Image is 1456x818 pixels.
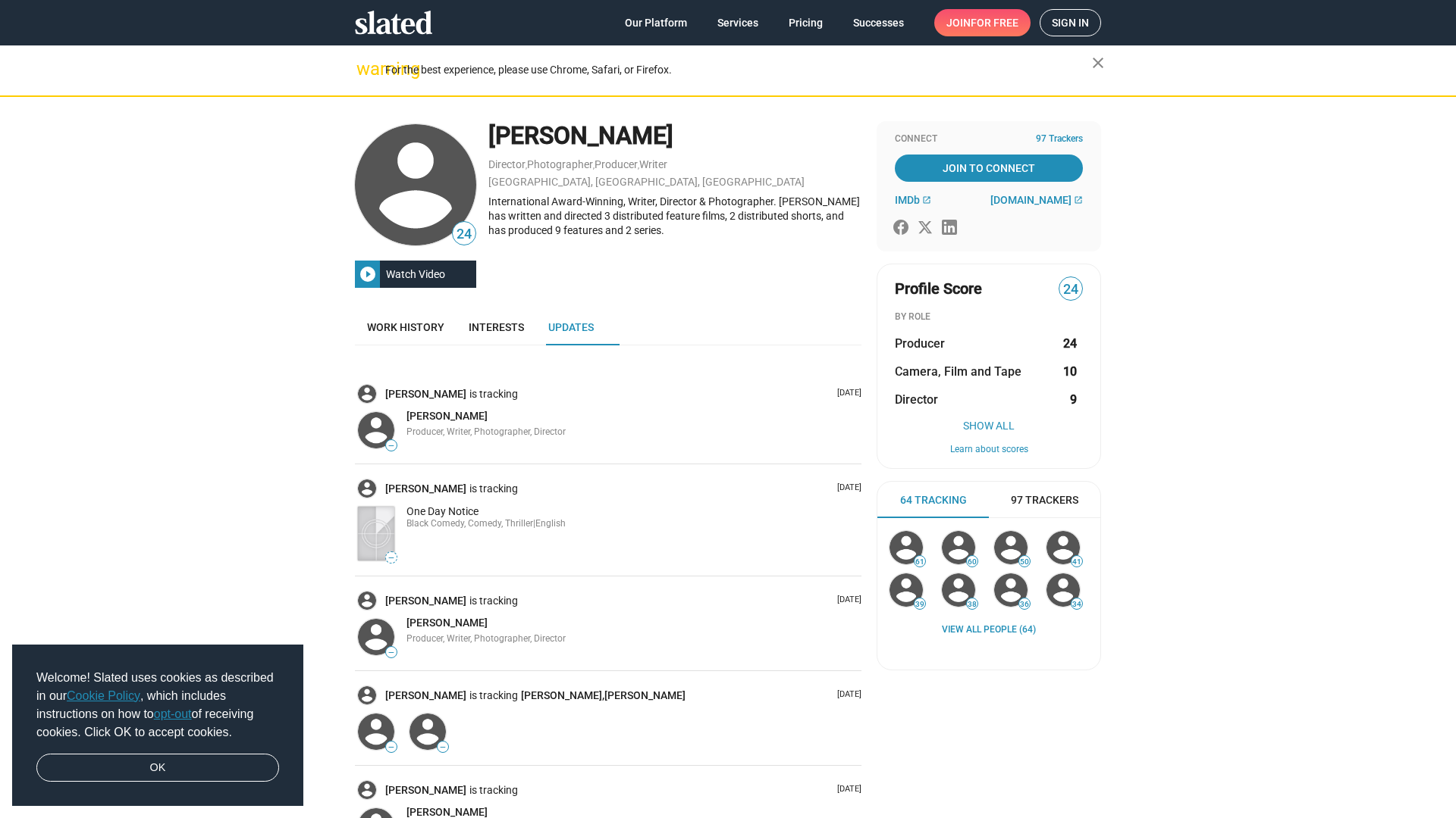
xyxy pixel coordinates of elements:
span: 34 [1072,600,1082,609]
a: Join To Connect [895,155,1083,182]
span: 39 [915,600,925,609]
span: 41 [1072,557,1082,567]
mat-icon: open_in_new [922,195,931,204]
a: dismiss cookie message [36,754,279,782]
a: IMDb [895,194,931,206]
div: cookieconsent [12,645,303,807]
span: Successes [853,9,904,36]
span: 97 Trackers [1036,133,1083,145]
span: — [386,554,397,562]
span: Join [946,9,1018,36]
a: [PERSON_NAME] [385,482,469,496]
span: is tracking [469,482,521,496]
span: Producer [895,336,945,351]
span: 97 Trackers [1011,493,1078,507]
a: Successes [841,9,916,36]
span: is tracking [469,783,521,798]
span: — [386,743,397,751]
span: Sign in [1052,10,1089,36]
span: [PERSON_NAME] [406,410,488,422]
span: is tracking [469,387,521,401]
div: Watch Video [380,261,451,288]
span: Producer, Writer, Photographer, Director [406,426,566,437]
a: Pricing [777,9,835,36]
span: , [638,161,639,170]
div: International Award-Winning, Writer, Director & Photographer. [PERSON_NAME] has written and direc... [488,195,861,237]
div: For the best experience, please use Chrome, Safari, or Firefox. [385,60,1092,80]
a: Writer [639,158,667,170]
span: [PERSON_NAME] [406,617,488,629]
span: Camera, Film and Tape [895,364,1021,379]
mat-icon: play_circle_filled [359,265,377,283]
div: BY ROLE [895,311,1083,323]
span: Interests [469,321,524,333]
button: Learn about scores [895,444,1083,456]
button: Watch Video [355,261,476,288]
span: , [593,161,595,170]
a: [PERSON_NAME] [406,409,488,423]
span: | [533,518,535,529]
span: [PERSON_NAME], [521,689,604,701]
a: Updates [536,309,606,345]
a: [PERSON_NAME] [406,616,488,630]
span: Services [717,9,758,36]
a: Our Platform [613,9,699,36]
span: Director [895,392,938,407]
span: — [438,743,448,751]
strong: 9 [1070,392,1077,407]
a: Photographer [527,158,593,170]
span: 60 [967,557,977,567]
a: [PERSON_NAME] [385,783,469,798]
a: [PERSON_NAME] [385,594,469,608]
strong: 10 [1063,364,1077,379]
span: Black Comedy, Comedy, Thriller [406,518,533,529]
span: 50 [1019,557,1030,567]
div: Connect [895,133,1083,145]
span: 24 [1059,279,1082,300]
a: View all People (64) [942,624,1036,636]
span: 64 Tracking [900,493,967,507]
div: [PERSON_NAME] [488,120,861,152]
a: Services [705,9,770,36]
p: [DATE] [831,784,861,795]
span: 24 [453,224,475,245]
a: Joinfor free [934,9,1031,36]
span: 38 [967,600,977,609]
span: Pricing [789,9,823,36]
span: is tracking [469,594,521,608]
span: IMDb [895,194,920,206]
a: [PERSON_NAME] [604,688,686,703]
span: — [386,442,397,450]
a: Producer [595,158,638,170]
span: 36 [1019,600,1030,609]
a: Cookie Policy [67,689,140,702]
a: Interests [457,309,536,345]
span: One Day Notice [406,505,479,517]
mat-icon: open_in_new [1074,195,1083,204]
p: [DATE] [831,482,861,494]
span: [PERSON_NAME] [604,689,686,701]
span: 61 [915,557,925,567]
a: [DOMAIN_NAME] [990,194,1083,206]
a: Work history [355,309,457,345]
mat-icon: warning [356,60,375,78]
p: [DATE] [831,595,861,606]
p: [DATE] [831,689,861,701]
a: Sign in [1040,9,1101,36]
mat-icon: close [1089,54,1107,72]
strong: 24 [1063,336,1077,351]
span: Producer, Writer, Photographer, Director [406,633,566,644]
span: Join To Connect [898,155,1080,182]
a: [GEOGRAPHIC_DATA], [GEOGRAPHIC_DATA], [GEOGRAPHIC_DATA] [488,176,805,188]
p: [DATE] [831,388,861,399]
span: for free [971,9,1018,36]
span: [DOMAIN_NAME] [990,194,1072,206]
span: Updates [548,321,594,333]
a: opt-out [154,707,192,720]
span: Welcome! Slated uses cookies as described in our , which includes instructions on how to of recei... [36,669,279,742]
a: [PERSON_NAME] [385,387,469,401]
span: Profile Score [895,279,982,299]
span: English [535,518,566,529]
span: Our Platform [625,9,687,36]
a: [PERSON_NAME], [521,688,604,703]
